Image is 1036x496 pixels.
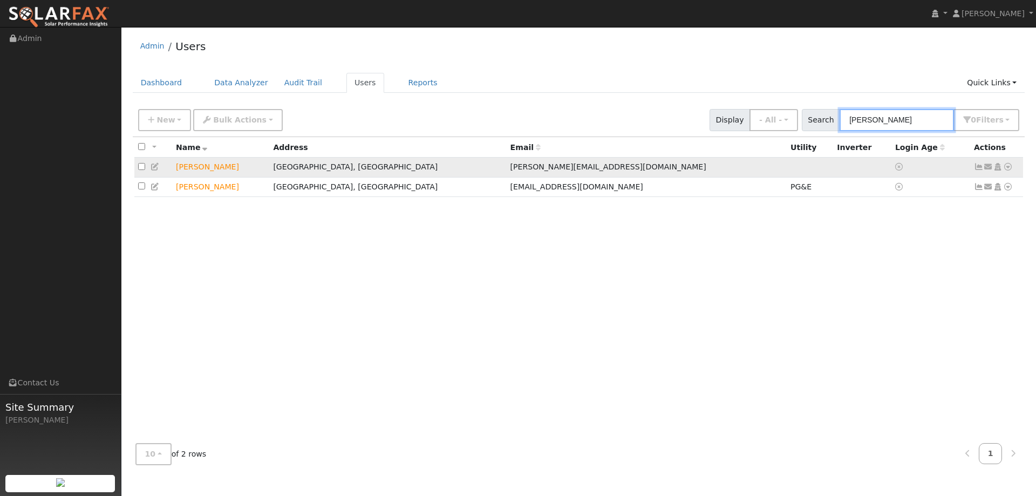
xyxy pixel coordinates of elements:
a: angela.truong95@gmail.com [984,161,993,173]
div: Utility [790,142,829,153]
button: - All - [749,109,798,131]
a: Edit User [151,182,160,191]
span: Days since last login [895,143,945,152]
span: New [156,115,175,124]
a: Login As [993,182,1003,191]
button: Bulk Actions [193,109,282,131]
img: retrieve [56,478,65,487]
span: s [999,115,1003,124]
span: [PERSON_NAME][EMAIL_ADDRESS][DOMAIN_NAME] [510,162,706,171]
a: Data Analyzer [206,73,276,93]
span: PG&E [790,182,812,191]
span: Site Summary [5,400,115,415]
a: Reports [400,73,446,93]
td: Lead [172,177,269,197]
a: Dashboard [133,73,190,93]
a: 1 [979,443,1003,464]
a: Other actions [1003,181,1013,193]
a: Show Graph [974,182,984,191]
a: Not connected [974,162,984,171]
input: Search [840,109,954,131]
div: [PERSON_NAME] [5,415,115,426]
a: Admin [140,42,165,50]
span: Bulk Actions [213,115,267,124]
a: Users [346,73,384,93]
td: [GEOGRAPHIC_DATA], [GEOGRAPHIC_DATA] [269,158,506,178]
span: [PERSON_NAME] [962,9,1025,18]
a: vinhtvp@gmail.com [984,181,993,193]
span: Display [710,109,750,131]
a: Users [175,40,206,53]
div: Actions [974,142,1019,153]
td: Lead [172,158,269,178]
span: Search [802,109,840,131]
a: Quick Links [959,73,1025,93]
div: Inverter [837,142,888,153]
a: Login As [993,162,1003,171]
span: Name [176,143,208,152]
button: 0Filters [953,109,1019,131]
a: No login access [895,182,905,191]
button: 10 [135,443,172,465]
td: [GEOGRAPHIC_DATA], [GEOGRAPHIC_DATA] [269,177,506,197]
img: SolarFax [8,6,110,29]
span: Filter [976,115,1004,124]
a: Edit User [151,162,160,171]
button: New [138,109,192,131]
span: 10 [145,450,156,458]
a: Other actions [1003,161,1013,173]
span: [EMAIL_ADDRESS][DOMAIN_NAME] [510,182,643,191]
span: Email [510,143,541,152]
a: No login access [895,162,905,171]
a: Audit Trail [276,73,330,93]
div: Address [273,142,502,153]
span: of 2 rows [135,443,207,465]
